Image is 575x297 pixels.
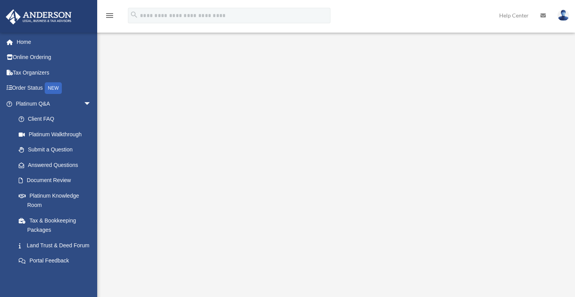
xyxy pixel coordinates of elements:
a: Platinum Walkthrough [11,127,99,142]
a: Land Trust & Deed Forum [11,238,103,253]
a: Client FAQ [11,111,103,127]
a: Tax Organizers [5,65,103,80]
a: Platinum Q&Aarrow_drop_down [5,96,103,111]
img: User Pic [558,10,569,21]
iframe: <span data-mce-type="bookmark" style="display: inline-block; width: 0px; overflow: hidden; line-h... [125,46,545,279]
i: search [130,10,138,19]
a: Home [5,34,103,50]
a: Submit a Question [11,142,103,158]
a: Order StatusNEW [5,80,103,96]
img: Anderson Advisors Platinum Portal [3,9,74,24]
a: Portal Feedback [11,253,103,269]
span: arrow_drop_down [84,268,99,284]
i: menu [105,11,114,20]
a: Answered Questions [11,157,103,173]
a: Online Ordering [5,50,103,65]
a: Document Review [11,173,103,188]
a: menu [105,14,114,20]
a: Digital Productsarrow_drop_down [5,268,103,284]
a: Platinum Knowledge Room [11,188,103,213]
span: arrow_drop_down [84,96,99,112]
div: NEW [45,82,62,94]
a: Tax & Bookkeeping Packages [11,213,103,238]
